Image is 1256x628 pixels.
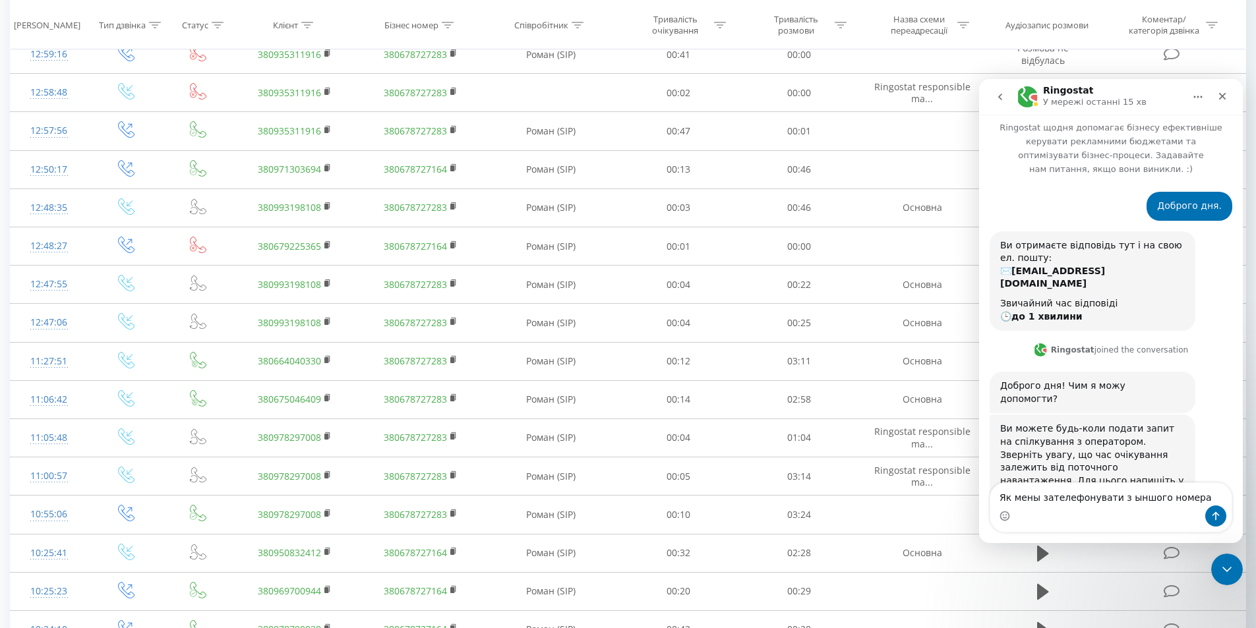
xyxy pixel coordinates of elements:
td: Основна [859,534,984,572]
iframe: Intercom live chat [1211,554,1243,585]
a: 380678727283 [384,48,447,61]
a: 380935311916 [258,86,321,99]
a: 380978297008 [258,470,321,482]
td: 03:24 [739,496,860,534]
td: 00:47 [618,112,739,150]
td: 00:41 [618,36,739,74]
td: 00:46 [739,150,860,188]
td: 00:25 [739,304,860,342]
div: Тривалість розмови [761,14,831,36]
td: Роман (SIP) [483,304,618,342]
div: 12:57:56 [24,118,75,144]
td: 00:29 [739,572,860,610]
td: Основна [859,266,984,304]
td: 00:10 [618,496,739,534]
div: 11:05:48 [24,425,75,451]
div: 11:27:51 [24,349,75,374]
td: 00:20 [618,572,739,610]
td: 00:00 [739,74,860,112]
td: 00:14 [618,380,739,418]
a: 380678727283 [384,393,447,405]
div: [PERSON_NAME] [14,19,80,30]
td: 00:46 [739,188,860,227]
div: 12:59:16 [24,42,75,67]
a: 380678727283 [384,431,447,443]
a: 380664040330 [258,355,321,367]
td: Роман (SIP) [483,418,618,457]
td: 00:00 [739,227,860,266]
td: 02:28 [739,534,860,572]
a: 380993198108 [258,278,321,291]
div: Співробітник [514,19,568,30]
td: 00:00 [739,36,860,74]
td: Роман (SIP) [483,496,618,534]
div: 12:48:27 [24,233,75,259]
td: Роман (SIP) [483,112,618,150]
div: Коментар/категорія дзвінка [1125,14,1203,36]
a: 380678727283 [384,86,447,99]
a: 380678727283 [384,470,447,482]
td: 00:01 [739,112,860,150]
a: 380678727283 [384,201,447,214]
span: Розмова не відбулась [1017,42,1069,66]
div: 12:47:06 [24,310,75,335]
div: 11:06:42 [24,387,75,413]
a: 380678727164 [384,163,447,175]
td: 03:14 [739,457,860,496]
div: 10:55:06 [24,501,75,527]
td: Основна [859,342,984,380]
a: 380978297008 [258,508,321,521]
td: Основна [859,380,984,418]
td: 00:02 [618,74,739,112]
td: Основна [859,304,984,342]
a: 380993198108 [258,316,321,329]
td: 00:13 [618,150,739,188]
div: 11:00:57 [24,463,75,489]
a: 380678727164 [384,585,447,597]
td: Роман (SIP) [483,572,618,610]
td: 00:04 [618,266,739,304]
div: 12:50:17 [24,157,75,183]
td: 00:01 [618,227,739,266]
td: Роман (SIP) [483,342,618,380]
a: 380971303694 [258,163,321,175]
a: 380969700944 [258,585,321,597]
td: Роман (SIP) [483,188,618,227]
a: 380675046409 [258,393,321,405]
a: 380935311916 [258,48,321,61]
td: Роман (SIP) [483,150,618,188]
a: 380678727164 [384,240,447,252]
a: 380950832412 [258,546,321,559]
a: 380978297008 [258,431,321,443]
div: 12:48:35 [24,195,75,221]
div: Назва схеми переадресації [883,14,954,36]
td: Роман (SIP) [483,457,618,496]
td: Роман (SIP) [483,266,618,304]
a: 380678727283 [384,278,447,291]
td: 03:11 [739,342,860,380]
div: 12:47:55 [24,271,75,297]
div: Бізнес номер [384,19,438,30]
td: 00:03 [618,188,739,227]
td: Роман (SIP) [483,227,618,266]
a: 380678727283 [384,125,447,137]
